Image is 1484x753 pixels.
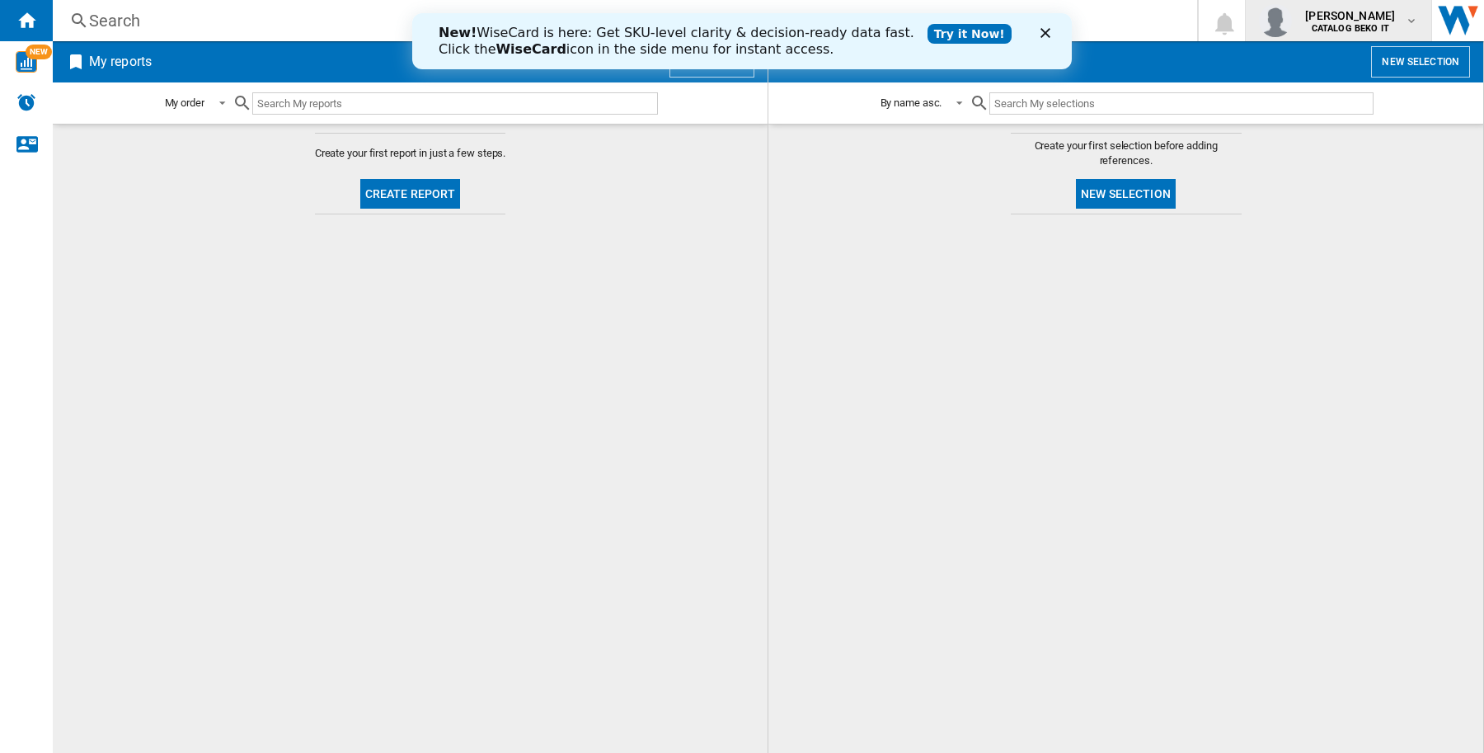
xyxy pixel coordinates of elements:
[89,9,1154,32] div: Search
[1371,46,1470,78] button: New selection
[165,96,204,109] div: My order
[1305,7,1395,24] span: [PERSON_NAME]
[252,92,658,115] input: Search My reports
[1011,139,1242,168] span: Create your first selection before adding references.
[16,92,36,112] img: alerts-logo.svg
[989,92,1373,115] input: Search My selections
[26,45,52,59] span: NEW
[1076,179,1176,209] button: New selection
[360,179,461,209] button: Create report
[1312,23,1389,34] b: CATALOG BEKO IT
[412,13,1072,69] iframe: Intercom live chat bannière
[628,15,645,25] div: Fermer
[1259,4,1292,37] img: profile.jpg
[881,96,942,109] div: By name asc.
[86,46,155,78] h2: My reports
[315,146,506,161] span: Create your first report in just a few steps.
[16,51,37,73] img: wise-card.svg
